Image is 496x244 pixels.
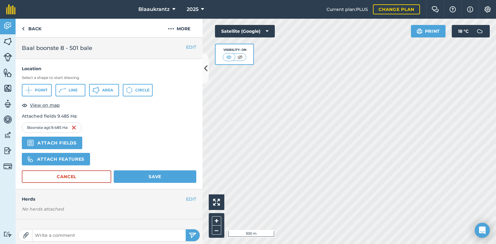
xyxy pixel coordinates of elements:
[27,125,50,130] span: Boonste agt
[22,196,203,203] h4: Herds
[225,54,233,60] img: svg+xml;base64,PHN2ZyB4bWxucz0iaHR0cDovL3d3dy53My5vcmcvMjAwMC9zdmciIHdpZHRoPSI1MCIgaGVpZ2h0PSI0MC...
[223,47,246,52] div: Visibility: On
[432,6,439,12] img: Two speech bubbles overlapping with the left bubble in the forefront
[55,84,85,96] button: Line
[22,113,196,120] p: Attached fields 9.485 Ha :
[22,65,196,72] h4: Location
[3,37,12,46] img: svg+xml;base64,PHN2ZyB4bWxucz0iaHR0cDovL3d3dy53My5vcmcvMjAwMC9zdmciIHdpZHRoPSI1NiIgaGVpZ2h0PSI2MC...
[474,25,486,37] img: svg+xml;base64,PD94bWwgdmVyc2lvbj0iMS4wIiBlbmNvZGluZz0idXRmLTgiPz4KPCEtLSBHZW5lcmF0b3I6IEFkb2JlIE...
[22,170,111,183] button: Cancel
[3,99,12,109] img: svg+xml;base64,PD94bWwgdmVyc2lvbj0iMS4wIiBlbmNvZGluZz0idXRmLTgiPz4KPCEtLSBHZW5lcmF0b3I6IEFkb2JlIE...
[23,232,29,238] img: Paperclip icon
[212,216,221,226] button: +
[123,84,153,96] button: Circle
[373,4,420,14] a: Change plan
[3,115,12,124] img: svg+xml;base64,PD94bWwgdmVyc2lvbj0iMS4wIiBlbmNvZGluZz0idXRmLTgiPz4KPCEtLSBHZW5lcmF0b3I6IEFkb2JlIE...
[452,25,490,37] button: 18 °C
[3,53,12,61] img: svg+xml;base64,PD94bWwgdmVyc2lvbj0iMS4wIiBlbmNvZGluZz0idXRmLTgiPz4KPCEtLSBHZW5lcmF0b3I6IEFkb2JlIE...
[32,231,186,240] input: Write a comment
[16,19,48,37] a: Back
[6,4,16,14] img: fieldmargin Logo
[411,25,446,37] button: Print
[3,231,12,237] img: svg+xml;base64,PD94bWwgdmVyc2lvbj0iMS4wIiBlbmNvZGluZz0idXRmLTgiPz4KPCEtLSBHZW5lcmF0b3I6IEFkb2JlIE...
[215,25,275,37] button: Satellite (Google)
[22,137,82,149] button: Attach fields
[458,25,469,37] span: 18 ° C
[22,75,196,80] h3: Select a shape to start drawing
[3,162,12,171] img: svg+xml;base64,PD94bWwgdmVyc2lvbj0iMS4wIiBlbmNvZGluZz0idXRmLTgiPz4KPCEtLSBHZW5lcmF0b3I6IEFkb2JlIE...
[22,226,196,232] h4: Created date
[102,88,113,93] span: Area
[22,44,196,52] h2: Baal boonste 8 - 501 bale
[69,88,78,93] span: Line
[22,101,27,109] img: svg+xml;base64,PHN2ZyB4bWxucz0iaHR0cDovL3d3dy53My5vcmcvMjAwMC9zdmciIHdpZHRoPSIxOCIgaGVpZ2h0PSIyNC...
[484,6,491,12] img: A cog icon
[449,6,456,12] img: A question mark icon
[35,88,47,93] span: Point
[30,102,60,109] span: View on map
[135,88,150,93] span: Circle
[138,6,170,13] span: Blaaukrantz
[327,6,368,13] span: Current plan : PLUS
[22,153,90,165] button: Attach features
[186,44,196,51] button: EDIT
[168,25,174,32] img: svg+xml;base64,PHN2ZyB4bWxucz0iaHR0cDovL3d3dy53My5vcmcvMjAwMC9zdmciIHdpZHRoPSIyMCIgaGVpZ2h0PSIyNC...
[189,232,197,239] img: svg+xml;base64,PHN2ZyB4bWxucz0iaHR0cDovL3d3dy53My5vcmcvMjAwMC9zdmciIHdpZHRoPSIyNSIgaGVpZ2h0PSIyNC...
[22,25,25,32] img: svg+xml;base64,PHN2ZyB4bWxucz0iaHR0cDovL3d3dy53My5vcmcvMjAwMC9zdmciIHdpZHRoPSI5IiBoZWlnaHQ9IjI0Ii...
[186,226,196,232] button: EDIT
[156,19,203,37] button: More
[3,84,12,93] img: svg+xml;base64,PHN2ZyB4bWxucz0iaHR0cDovL3d3dy53My5vcmcvMjAwMC9zdmciIHdpZHRoPSI1NiIgaGVpZ2h0PSI2MC...
[71,124,76,131] img: svg+xml;base64,PHN2ZyB4bWxucz0iaHR0cDovL3d3dy53My5vcmcvMjAwMC9zdmciIHdpZHRoPSIxNiIgaGVpZ2h0PSIyNC...
[50,125,68,130] span: : 9.485 Ha
[187,6,198,13] span: 2025
[417,27,422,35] img: svg+xml;base64,PHN2ZyB4bWxucz0iaHR0cDovL3d3dy53My5vcmcvMjAwMC9zdmciIHdpZHRoPSIxOSIgaGVpZ2h0PSIyNC...
[467,6,473,13] img: svg+xml;base64,PHN2ZyB4bWxucz0iaHR0cDovL3d3dy53My5vcmcvMjAwMC9zdmciIHdpZHRoPSIxNyIgaGVpZ2h0PSIxNy...
[3,146,12,155] img: svg+xml;base64,PD94bWwgdmVyc2lvbj0iMS4wIiBlbmNvZGluZz0idXRmLTgiPz4KPCEtLSBHZW5lcmF0b3I6IEFkb2JlIE...
[22,84,52,96] button: Point
[22,101,60,109] button: View on map
[22,206,203,212] em: No herds attached
[186,196,196,203] button: EDIT
[89,84,119,96] button: Area
[3,68,12,77] img: svg+xml;base64,PHN2ZyB4bWxucz0iaHR0cDovL3d3dy53My5vcmcvMjAwMC9zdmciIHdpZHRoPSI1NiIgaGVpZ2h0PSI2MC...
[27,156,33,162] img: svg%3e
[475,223,490,238] div: Open Intercom Messenger
[213,199,220,206] img: Four arrows, one pointing top left, one top right, one bottom right and the last bottom left
[3,130,12,140] img: svg+xml;base64,PD94bWwgdmVyc2lvbj0iMS4wIiBlbmNvZGluZz0idXRmLTgiPz4KPCEtLSBHZW5lcmF0b3I6IEFkb2JlIE...
[236,54,244,60] img: svg+xml;base64,PHN2ZyB4bWxucz0iaHR0cDovL3d3dy53My5vcmcvMjAwMC9zdmciIHdpZHRoPSI1MCIgaGVpZ2h0PSI0MC...
[212,226,221,235] button: –
[3,21,12,31] img: svg+xml;base64,PD94bWwgdmVyc2lvbj0iMS4wIiBlbmNvZGluZz0idXRmLTgiPz4KPCEtLSBHZW5lcmF0b3I6IEFkb2JlIE...
[27,140,34,146] img: svg+xml,%3c
[114,170,196,183] button: Save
